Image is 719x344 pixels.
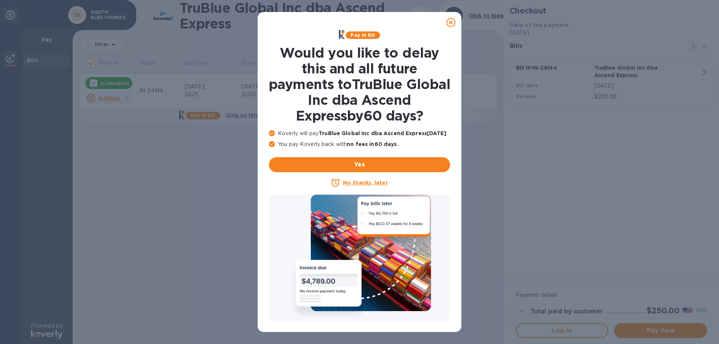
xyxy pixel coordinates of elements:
u: No thanks, later [343,180,388,186]
b: Pay in 60 [351,32,375,38]
b: no fees in 60 days . [347,141,398,147]
h1: Would you like to delay this and all future payments to TruBlue Global Inc dba Ascend Express by ... [269,45,450,124]
span: Yes [275,160,444,169]
button: Yes [269,157,450,172]
p: Koverly will pay [269,130,450,137]
p: You pay Koverly back with [269,140,450,148]
b: TruBlue Global Inc dba Ascend Express [DATE] [319,130,446,136]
